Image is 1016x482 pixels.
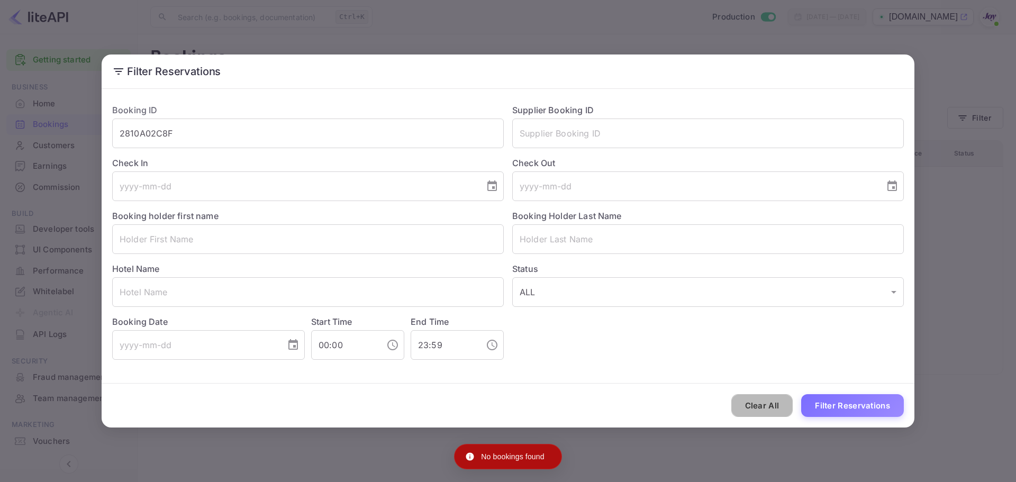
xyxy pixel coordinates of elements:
label: Booking Date [112,315,305,328]
label: Check Out [512,157,904,169]
div: ALL [512,277,904,307]
input: Hotel Name [112,277,504,307]
button: Choose date [283,334,304,356]
label: Booking Holder Last Name [512,211,622,221]
button: Choose date [882,176,903,197]
h2: Filter Reservations [102,54,914,88]
input: hh:mm [411,330,477,360]
input: Holder First Name [112,224,504,254]
label: End Time [411,316,449,327]
p: No bookings found [481,451,544,462]
button: Filter Reservations [801,394,904,417]
label: Status [512,262,904,275]
label: Start Time [311,316,352,327]
input: Booking ID [112,119,504,148]
label: Booking holder first name [112,211,219,221]
label: Supplier Booking ID [512,105,594,115]
input: Supplier Booking ID [512,119,904,148]
button: Clear All [731,394,793,417]
input: Holder Last Name [512,224,904,254]
label: Hotel Name [112,263,160,274]
input: yyyy-mm-dd [512,171,877,201]
input: yyyy-mm-dd [112,171,477,201]
input: hh:mm [311,330,378,360]
label: Check In [112,157,504,169]
button: Choose time, selected time is 11:59 PM [482,334,503,356]
button: Choose date [482,176,503,197]
input: yyyy-mm-dd [112,330,278,360]
button: Choose time, selected time is 12:00 AM [382,334,403,356]
label: Booking ID [112,105,158,115]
